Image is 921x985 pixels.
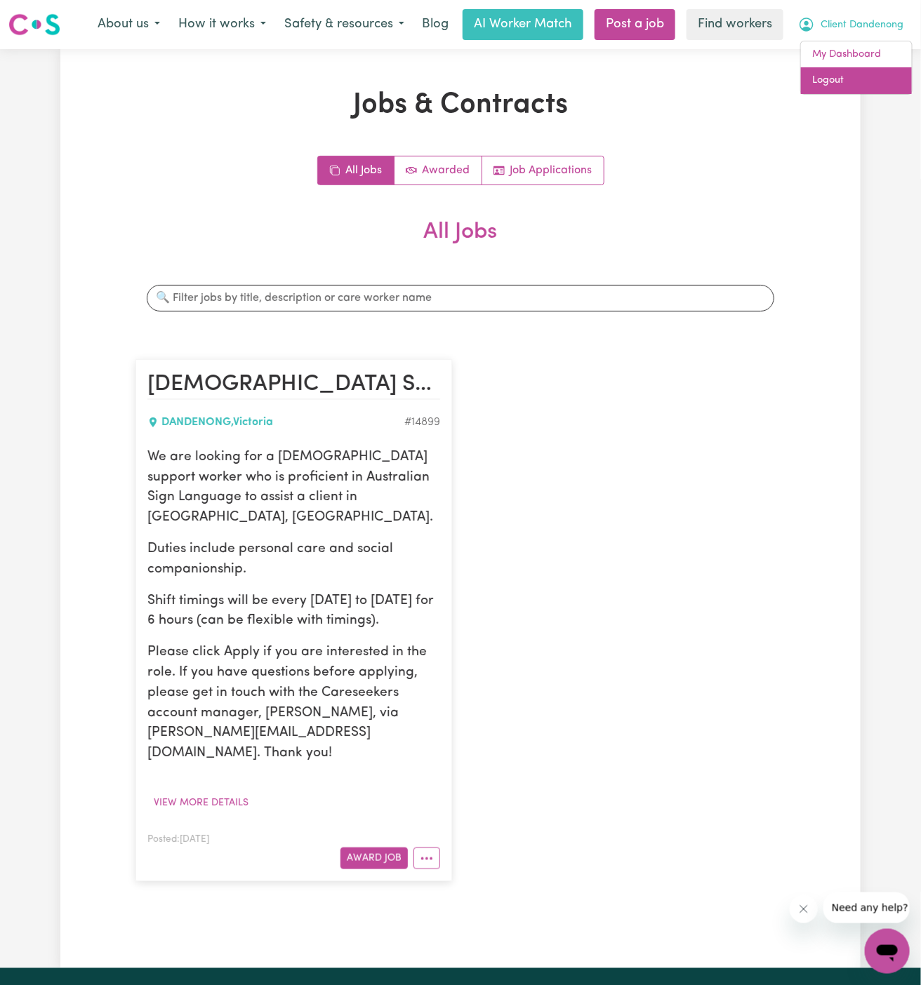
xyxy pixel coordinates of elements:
a: My Dashboard [801,41,912,68]
input: 🔍 Filter jobs by title, description or care worker name [147,285,774,311]
div: DANDENONG , Victoria [147,414,404,431]
p: Duties include personal care and social companionship. [147,540,440,580]
button: Safety & resources [275,10,413,39]
button: More options [413,847,440,869]
iframe: Button to launch messaging window [865,929,910,974]
h1: Jobs & Contracts [135,88,786,122]
p: Shift timings will be every [DATE] to [DATE] for 6 hours (can be flexible with timings). [147,591,440,632]
div: Job ID #14899 [404,414,440,431]
a: Blog [413,9,457,40]
button: Award Job [340,847,408,869]
iframe: Close message [790,895,818,923]
a: Careseekers logo [8,8,60,41]
h2: Female Support Worker Needed In Dandenong, VIC [147,371,440,399]
h2: All Jobs [135,219,786,268]
a: Job applications [482,156,604,185]
span: Client Dandenong [821,18,903,33]
a: All jobs [318,156,395,185]
img: Careseekers logo [8,12,60,37]
iframe: Message from company [823,892,910,923]
a: Find workers [687,9,783,40]
a: Post a job [595,9,675,40]
a: Logout [801,67,912,94]
div: My Account [800,41,913,95]
p: Please click Apply if you are interested in the role. If you have questions before applying, plea... [147,643,440,764]
a: AI Worker Match [463,9,583,40]
button: About us [88,10,169,39]
span: Posted: [DATE] [147,835,209,844]
p: We are looking for a [DEMOGRAPHIC_DATA] support worker who is proficient in Australian Sign Langu... [147,448,440,528]
button: My Account [789,10,913,39]
a: Active jobs [395,156,482,185]
button: How it works [169,10,275,39]
button: View more details [147,792,255,814]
